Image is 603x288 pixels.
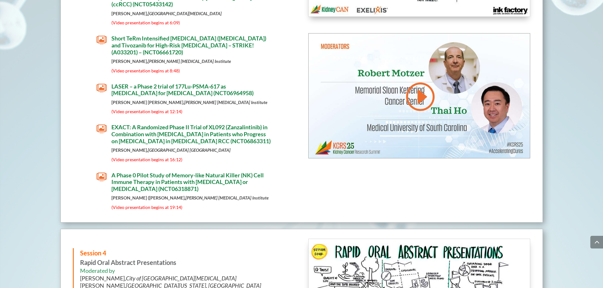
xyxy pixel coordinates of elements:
[148,11,222,16] em: [GEOGRAPHIC_DATA][MEDICAL_DATA]
[185,195,269,200] em: [PERSON_NAME] [MEDICAL_DATA] Institute
[111,11,222,16] strong: [PERSON_NAME],
[111,58,231,64] strong: [PERSON_NAME],
[111,172,264,192] span: A Phase 0 Pilot Study of Memory-like Natural Killer (NK) Cell Immune Therapy in Patients with [ME...
[111,157,182,162] span: (Video presentation begins at 16:12)
[97,83,107,93] span: 
[111,147,230,153] strong: [PERSON_NAME],
[80,275,236,282] span: [PERSON_NAME],
[111,68,180,73] span: (Video presentation begins at 8:48)
[80,249,106,257] span: Session 4
[111,195,269,200] strong: [PERSON_NAME] ([PERSON_NAME],
[111,83,254,97] span: LASER – a Phase 2 trial of 177Lu-PSMA-617 as [MEDICAL_DATA] for [MEDICAL_DATA] (NCT06964958)
[184,100,267,105] em: [PERSON_NAME] [MEDICAL_DATA] Institute
[97,172,107,182] span: 
[97,35,107,45] span: 
[126,275,236,282] em: City of [GEOGRAPHIC_DATA][MEDICAL_DATA]
[111,124,271,144] span: EXACT: A Randomized Phase II Trial of XL092 (Zanzalintinib) in Combination with [MEDICAL_DATA] in...
[111,20,180,25] span: (Video presentation begins at 6:09)
[148,58,231,64] em: [PERSON_NAME] [MEDICAL_DATA] Institute
[111,100,267,105] strong: [PERSON_NAME] [PERSON_NAME],
[97,124,107,134] span: 
[111,35,266,55] span: Short TeRm Intensified [MEDICAL_DATA] ([MEDICAL_DATA]) and Tivozanib for High-Risk [MEDICAL_DATA]...
[111,109,182,114] span: (Video presentation begins at 12:14)
[111,205,182,210] span: (Video presentation begins at 19:14)
[148,147,230,153] em: [GEOGRAPHIC_DATA] [GEOGRAPHIC_DATA]
[80,249,176,266] strong: Rapid Oral Abstract Presentations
